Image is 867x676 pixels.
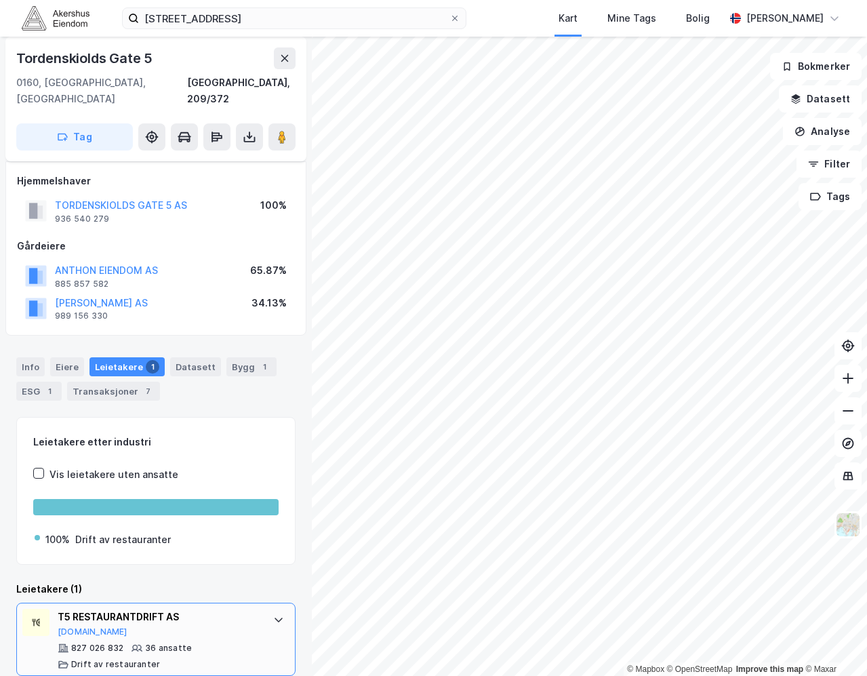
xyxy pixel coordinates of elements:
[55,214,109,224] div: 936 540 279
[799,611,867,676] div: Kontrollprogram for chat
[170,357,221,376] div: Datasett
[16,47,155,69] div: Tordenskiolds Gate 5
[607,10,656,26] div: Mine Tags
[55,279,108,290] div: 885 857 582
[146,360,159,374] div: 1
[770,53,862,80] button: Bokmerker
[250,262,287,279] div: 65.87%
[33,434,279,450] div: Leietakere etter industri
[67,382,160,401] div: Transaksjoner
[43,384,56,398] div: 1
[58,609,260,625] div: T5 RESTAURANTDRIFT AS
[667,664,733,674] a: OpenStreetMap
[75,532,171,548] div: Drift av restauranter
[58,627,127,637] button: [DOMAIN_NAME]
[736,664,803,674] a: Improve this map
[799,183,862,210] button: Tags
[779,85,862,113] button: Datasett
[260,197,287,214] div: 100%
[835,512,861,538] img: Z
[141,384,155,398] div: 7
[746,10,824,26] div: [PERSON_NAME]
[686,10,710,26] div: Bolig
[226,357,277,376] div: Bygg
[16,382,62,401] div: ESG
[71,659,160,670] div: Drift av restauranter
[50,357,84,376] div: Eiere
[22,6,89,30] img: akershus-eiendom-logo.9091f326c980b4bce74ccdd9f866810c.svg
[627,664,664,674] a: Mapbox
[71,643,123,654] div: 827 026 832
[251,295,287,311] div: 34.13%
[17,238,295,254] div: Gårdeiere
[258,360,271,374] div: 1
[797,151,862,178] button: Filter
[16,75,187,107] div: 0160, [GEOGRAPHIC_DATA], [GEOGRAPHIC_DATA]
[16,581,296,597] div: Leietakere (1)
[89,357,165,376] div: Leietakere
[16,123,133,151] button: Tag
[49,466,178,483] div: Vis leietakere uten ansatte
[145,643,192,654] div: 36 ansatte
[559,10,578,26] div: Kart
[55,311,108,321] div: 989 156 330
[16,357,45,376] div: Info
[17,173,295,189] div: Hjemmelshaver
[139,8,449,28] input: Søk på adresse, matrikkel, gårdeiere, leietakere eller personer
[45,532,70,548] div: 100%
[799,611,867,676] iframe: Chat Widget
[187,75,296,107] div: [GEOGRAPHIC_DATA], 209/372
[783,118,862,145] button: Analyse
